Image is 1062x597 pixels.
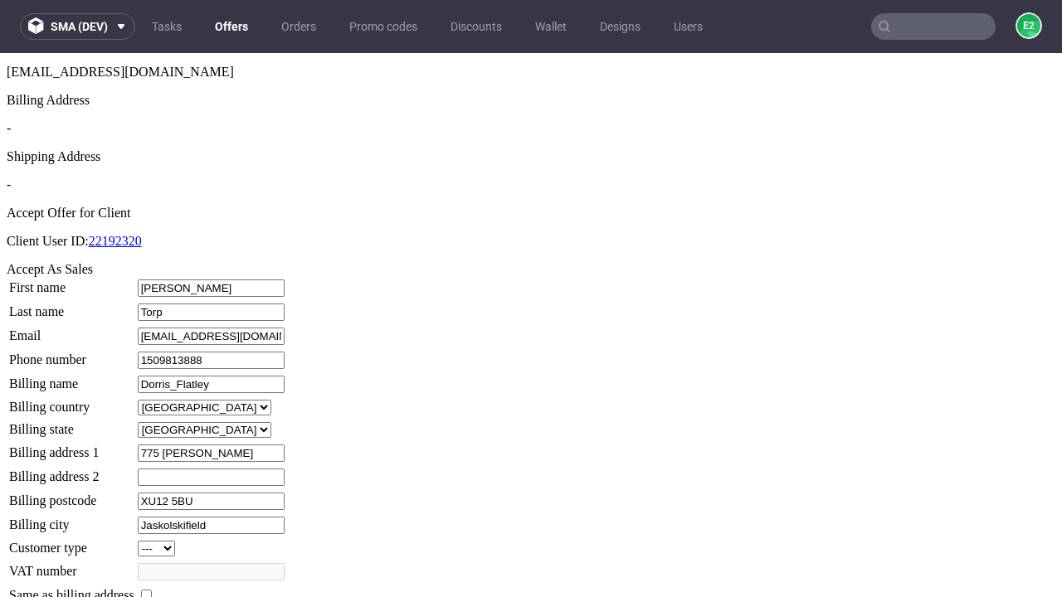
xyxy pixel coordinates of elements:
[8,298,135,317] td: Phone number
[7,68,11,82] span: -
[7,181,1055,196] p: Client User ID:
[8,250,135,269] td: Last name
[8,226,135,245] td: First name
[664,13,713,40] a: Users
[8,463,135,482] td: Billing city
[89,181,142,195] a: 22192320
[7,96,1055,111] div: Shipping Address
[8,346,135,363] td: Billing country
[8,439,135,458] td: Billing postcode
[8,533,135,551] td: Same as billing address
[7,12,234,26] span: [EMAIL_ADDRESS][DOMAIN_NAME]
[7,209,1055,224] div: Accept As Sales
[1017,14,1040,37] figcaption: e2
[205,13,258,40] a: Offers
[8,487,135,504] td: Customer type
[590,13,650,40] a: Designs
[8,415,135,434] td: Billing address 2
[8,322,135,341] td: Billing name
[8,509,135,528] td: VAT number
[441,13,512,40] a: Discounts
[7,40,1055,55] div: Billing Address
[7,153,1055,167] div: Accept Offer for Client
[271,13,326,40] a: Orders
[142,13,192,40] a: Tasks
[7,124,11,138] span: -
[339,13,427,40] a: Promo codes
[8,391,135,410] td: Billing address 1
[525,13,577,40] a: Wallet
[51,21,108,32] span: sma (dev)
[8,368,135,386] td: Billing state
[8,274,135,293] td: Email
[20,13,135,40] button: sma (dev)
